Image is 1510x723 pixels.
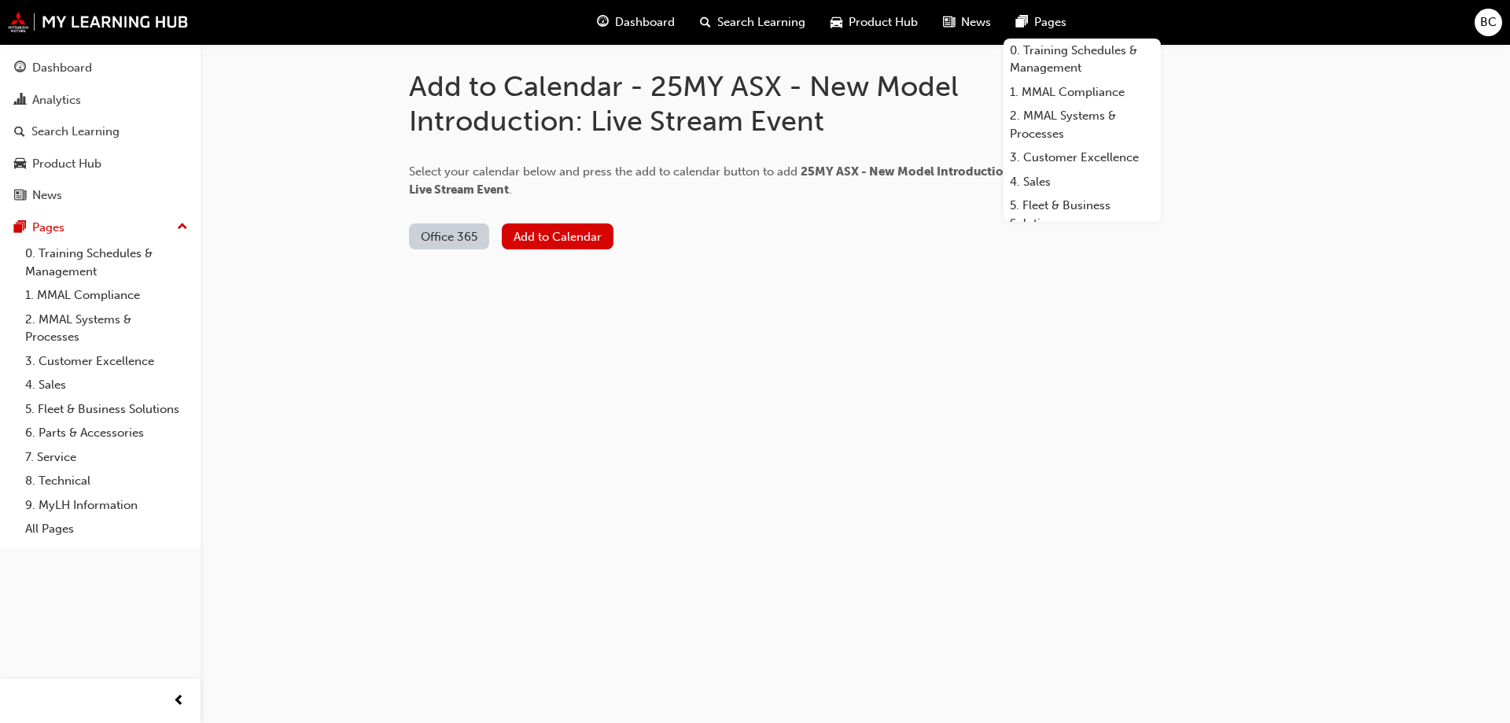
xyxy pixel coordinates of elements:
span: Select your calendar below and press the add to calendar button to add . [409,164,1015,197]
a: guage-iconDashboard [584,6,687,39]
span: chart-icon [14,94,26,108]
span: 25MY ASX - New Model Introduction: Live Stream Event [409,164,1015,197]
span: car-icon [14,157,26,172]
a: 3. Customer Excellence [19,349,194,374]
div: News [32,186,62,205]
a: 8. Technical [19,469,194,493]
span: news-icon [943,13,955,32]
span: Dashboard [615,13,675,31]
div: Search Learning [31,123,120,141]
span: Search Learning [717,13,805,31]
img: mmal [8,12,189,32]
a: Dashboard [6,53,194,83]
span: prev-icon [173,692,185,711]
button: DashboardAnalyticsSearch LearningProduct HubNews [6,50,194,213]
a: 7. Service [19,445,194,470]
span: guage-icon [14,61,26,76]
span: news-icon [14,189,26,203]
a: 9. MyLH Information [19,493,194,518]
button: BC [1475,9,1502,36]
a: pages-iconPages [1004,6,1079,39]
a: News [6,181,194,210]
a: Product Hub [6,149,194,179]
button: Pages [6,213,194,242]
span: pages-icon [14,221,26,235]
a: 1. MMAL Compliance [19,283,194,308]
h1: Add to Calendar - 25MY ASX - New Model Introduction: Live Stream Event [409,69,1038,138]
a: 5. Fleet & Business Solutions [1004,194,1161,235]
span: News [961,13,991,31]
a: 4. Sales [19,373,194,397]
span: up-icon [177,217,188,238]
a: 1. MMAL Compliance [1004,80,1161,105]
span: search-icon [700,13,711,32]
a: 0. Training Schedules & Management [19,242,194,283]
a: search-iconSearch Learning [687,6,818,39]
a: 6. Parts & Accessories [19,421,194,445]
span: guage-icon [597,13,609,32]
a: 0. Training Schedules & Management [1004,39,1161,80]
button: Add to Calendar [502,223,613,249]
a: Analytics [6,86,194,115]
span: search-icon [14,125,25,139]
a: 2. MMAL Systems & Processes [1004,104,1161,146]
div: Pages [32,219,64,237]
a: news-iconNews [930,6,1004,39]
span: car-icon [830,13,842,32]
div: Dashboard [32,59,92,77]
a: 5. Fleet & Business Solutions [19,397,194,422]
a: car-iconProduct Hub [818,6,930,39]
span: Product Hub [849,13,918,31]
span: pages-icon [1016,13,1028,32]
span: BC [1480,13,1497,31]
a: 2. MMAL Systems & Processes [19,308,194,349]
div: Analytics [32,91,81,109]
a: All Pages [19,517,194,541]
span: Pages [1034,13,1066,31]
div: Product Hub [32,155,101,173]
button: Office 365 [409,223,489,249]
a: 4. Sales [1004,170,1161,194]
a: Search Learning [6,117,194,146]
a: 3. Customer Excellence [1004,146,1161,170]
